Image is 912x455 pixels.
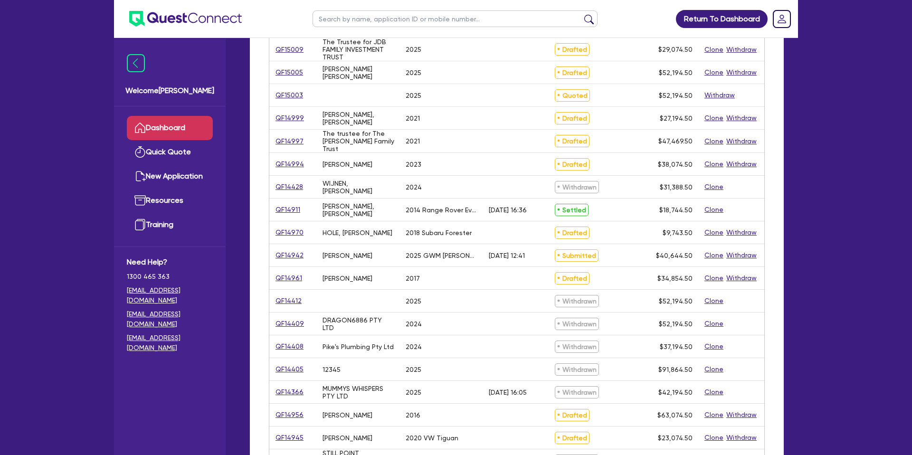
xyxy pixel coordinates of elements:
[275,295,302,306] a: QF14412
[704,250,724,261] button: Clone
[127,189,213,213] a: Resources
[323,38,394,61] div: The Trustee for JDB FAMILY INVESTMENT TRUST
[704,295,724,306] button: Clone
[555,135,589,147] span: Drafted
[323,252,372,259] div: [PERSON_NAME]
[313,10,598,27] input: Search by name, application ID or mobile number...
[275,227,304,238] a: QF14970
[489,389,527,396] div: [DATE] 16:05
[660,343,693,351] span: $37,194.50
[127,116,213,140] a: Dashboard
[275,44,304,55] a: QF15009
[275,136,304,147] a: QF14997
[275,387,304,398] a: QF14366
[127,256,213,268] span: Need Help?
[323,316,394,332] div: DRAGON6886 PTY LTD
[555,386,599,398] span: Withdrawn
[660,114,693,122] span: $27,194.50
[555,112,589,124] span: Drafted
[704,113,724,123] button: Clone
[406,183,422,191] div: 2024
[134,219,146,230] img: training
[406,92,421,99] div: 2025
[275,364,304,375] a: QF14405
[555,249,598,262] span: Submitted
[555,363,599,376] span: Withdrawn
[406,275,420,282] div: 2017
[663,229,693,237] span: $9,743.50
[275,113,304,123] a: QF14999
[323,366,341,373] div: 12345
[275,181,304,192] a: QF14428
[555,227,589,239] span: Drafted
[676,10,768,28] a: Return To Dashboard
[555,89,590,102] span: Quoted
[323,130,394,152] div: The trustee for The [PERSON_NAME] Family Trust
[659,92,693,99] span: $52,194.50
[275,409,304,420] a: QF14956
[704,409,724,420] button: Clone
[127,140,213,164] a: Quick Quote
[658,161,693,168] span: $38,074.50
[659,320,693,328] span: $52,194.50
[659,297,693,305] span: $52,194.50
[406,69,421,76] div: 2025
[555,204,589,216] span: Settled
[658,137,693,145] span: $47,469.50
[406,206,477,214] div: 2014 Range Rover Evoque
[555,295,599,307] span: Withdrawn
[323,161,372,168] div: [PERSON_NAME]
[275,432,304,443] a: QF14945
[323,275,372,282] div: [PERSON_NAME]
[275,341,304,352] a: QF14408
[127,213,213,237] a: Training
[704,67,724,78] button: Clone
[323,411,372,419] div: [PERSON_NAME]
[125,85,214,96] span: Welcome [PERSON_NAME]
[127,54,145,72] img: icon-menu-close
[323,434,372,442] div: [PERSON_NAME]
[658,366,693,373] span: $91,864.50
[134,171,146,182] img: new-application
[323,180,394,195] div: WIJNEN, [PERSON_NAME]
[406,46,421,53] div: 2025
[127,272,213,282] span: 1300 465 363
[323,343,394,351] div: Pike's Plumbing Pty Ltd
[657,411,693,419] span: $63,074.50
[323,202,394,218] div: [PERSON_NAME], [PERSON_NAME]
[658,389,693,396] span: $42,194.50
[406,343,422,351] div: 2024
[726,409,757,420] button: Withdraw
[704,181,724,192] button: Clone
[704,318,724,329] button: Clone
[275,273,303,284] a: QF14961
[134,146,146,158] img: quick-quote
[704,44,724,55] button: Clone
[555,409,589,421] span: Drafted
[406,434,458,442] div: 2020 VW Tiguan
[134,195,146,206] img: resources
[555,318,599,330] span: Withdrawn
[275,90,304,101] a: QF15003
[555,432,589,444] span: Drafted
[323,229,392,237] div: HOLE, [PERSON_NAME]
[704,432,724,443] button: Clone
[555,341,599,353] span: Withdrawn
[489,206,527,214] div: [DATE] 16:36
[704,273,724,284] button: Clone
[275,159,304,170] a: QF14994
[275,318,304,329] a: QF14409
[406,114,420,122] div: 2021
[406,137,420,145] div: 2021
[704,364,724,375] button: Clone
[555,181,599,193] span: Withdrawn
[726,250,757,261] button: Withdraw
[406,389,421,396] div: 2025
[406,297,421,305] div: 2025
[704,204,724,215] button: Clone
[726,273,757,284] button: Withdraw
[406,366,421,373] div: 2025
[275,67,304,78] a: QF15005
[704,136,724,147] button: Clone
[555,66,589,79] span: Drafted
